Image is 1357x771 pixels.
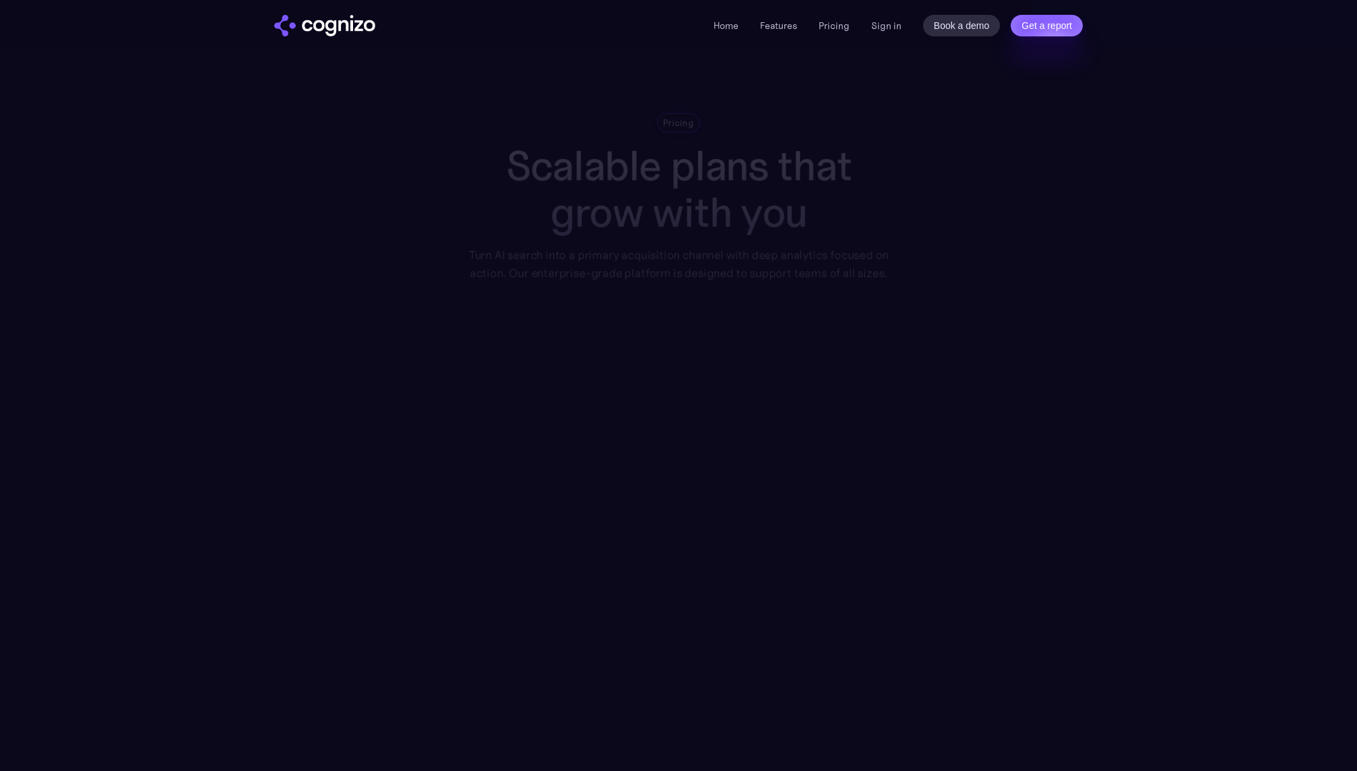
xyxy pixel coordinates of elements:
div: Pricing [663,117,694,129]
a: Sign in [871,18,902,34]
img: cognizo logo [274,15,375,36]
a: Book a demo [923,15,1001,36]
h1: Scalable plans that grow with you [459,143,898,236]
a: Get a report [1011,15,1083,36]
a: Pricing [819,20,850,32]
a: Home [714,20,738,32]
a: home [274,15,375,36]
div: Turn AI search into a primary acquisition channel with deep analytics focused on action. Our ente... [459,246,898,282]
a: Features [760,20,797,32]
